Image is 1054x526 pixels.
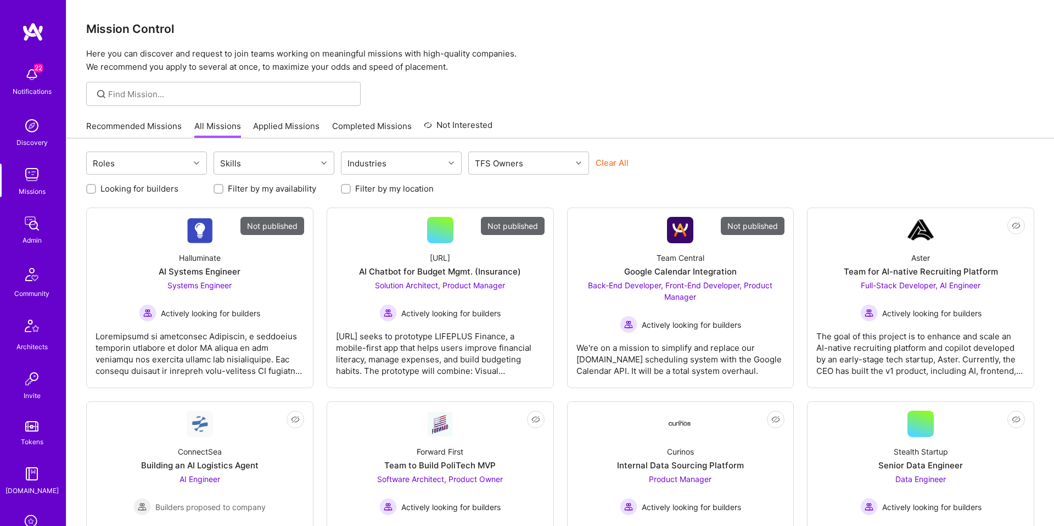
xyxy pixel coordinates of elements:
[667,446,694,457] div: Curinos
[95,88,108,100] i: icon SearchGrey
[21,463,43,485] img: guide book
[240,217,304,235] div: Not published
[359,266,521,277] div: AI Chatbot for Budget Mgmt. (Insurance)
[167,281,232,290] span: Systems Engineer
[86,120,182,138] a: Recommended Missions
[907,217,934,243] img: Company Logo
[861,281,980,290] span: Full-Stack Developer, AI Engineer
[894,446,948,457] div: Stealth Startup
[19,186,46,197] div: Missions
[379,498,397,516] img: Actively looking for builders
[291,415,300,424] i: icon EyeClosed
[667,421,693,428] img: Company Logo
[620,498,637,516] img: Actively looking for builders
[336,217,545,379] a: Not published[URL]AI Chatbot for Budget Mgmt. (Insurance)Solution Architect, Product Manager Acti...
[448,160,454,166] i: icon Chevron
[21,436,43,447] div: Tokens
[375,281,505,290] span: Solution Architect, Product Manager
[424,119,492,138] a: Not Interested
[23,234,42,246] div: Admin
[187,411,213,437] img: Company Logo
[21,212,43,234] img: admin teamwork
[34,64,43,72] span: 22
[588,281,772,301] span: Back-End Developer, Front-End Developer, Product Manager
[596,157,629,169] button: Clear All
[771,415,780,424] i: icon EyeClosed
[427,411,453,437] img: Company Logo
[816,322,1025,377] div: The goal of this project is to enhance and scale an AI-native recruiting platform and copilot dev...
[649,474,711,484] span: Product Manager
[617,460,744,471] div: Internal Data Sourcing Platform
[179,252,221,264] div: Halluminate
[576,160,581,166] i: icon Chevron
[21,368,43,390] img: Invite
[860,498,878,516] img: Actively looking for builders
[882,307,982,319] span: Actively looking for builders
[86,47,1034,74] p: Here you can discover and request to join teams working on meaningful missions with high-quality ...
[878,460,963,471] div: Senior Data Engineer
[576,217,785,379] a: Not publishedCompany LogoTeam CentralGoogle Calendar IntegrationBack-End Developer, Front-End Dev...
[816,217,1025,379] a: Company LogoAsterTeam for AI-native Recruiting PlatformFull-Stack Developer, AI Engineer Actively...
[19,315,45,341] img: Architects
[844,266,998,277] div: Team for AI-native Recruiting Platform
[194,160,199,166] i: icon Chevron
[1012,221,1021,230] i: icon EyeClosed
[96,322,304,377] div: Loremipsumd si ametconsec Adipiscin, e seddoeius temporin utlabore et dolor MA aliqua en adm veni...
[5,485,59,496] div: [DOMAIN_NAME]
[100,183,178,194] label: Looking for builders
[401,501,501,513] span: Actively looking for builders
[86,22,1034,36] h3: Mission Control
[133,498,151,516] img: Builders proposed to company
[180,474,220,484] span: AI Engineer
[141,460,259,471] div: Building an AI Logistics Agent
[417,446,463,457] div: Forward First
[139,304,156,322] img: Actively looking for builders
[472,155,526,171] div: TFS Owners
[657,252,704,264] div: Team Central
[13,86,52,97] div: Notifications
[161,307,260,319] span: Actively looking for builders
[187,217,213,243] img: Company Logo
[16,341,48,352] div: Architects
[624,266,737,277] div: Google Calendar Integration
[159,266,240,277] div: AI Systems Engineer
[16,137,48,148] div: Discovery
[96,217,304,379] a: Not publishedCompany LogoHalluminateAI Systems EngineerSystems Engineer Actively looking for buil...
[860,304,878,322] img: Actively looking for builders
[721,217,784,235] div: Not published
[228,183,316,194] label: Filter by my availability
[667,217,693,243] img: Company Logo
[401,307,501,319] span: Actively looking for builders
[194,120,241,138] a: All Missions
[379,304,397,322] img: Actively looking for builders
[19,261,45,288] img: Community
[90,155,117,171] div: Roles
[217,155,244,171] div: Skills
[21,64,43,86] img: bell
[895,474,946,484] span: Data Engineer
[155,501,266,513] span: Builders proposed to company
[21,115,43,137] img: discovery
[481,217,545,235] div: Not published
[576,333,785,377] div: We're on a mission to simplify and replace our [DOMAIN_NAME] scheduling system with the Google Ca...
[377,474,503,484] span: Software Architect, Product Owner
[642,501,741,513] span: Actively looking for builders
[21,164,43,186] img: teamwork
[1012,415,1021,424] i: icon EyeClosed
[882,501,982,513] span: Actively looking for builders
[321,160,327,166] i: icon Chevron
[336,322,545,377] div: [URL] seeks to prototype LIFEPLUS Finance, a mobile-first app that helps users improve financial ...
[22,22,44,42] img: logo
[384,460,496,471] div: Team to Build PoliTech MVP
[24,390,41,401] div: Invite
[25,421,38,432] img: tokens
[531,415,540,424] i: icon EyeClosed
[332,120,412,138] a: Completed Missions
[14,288,49,299] div: Community
[430,252,450,264] div: [URL]
[345,155,389,171] div: Industries
[911,252,930,264] div: Aster
[108,88,352,100] input: Find Mission...
[642,319,741,331] span: Actively looking for builders
[178,446,222,457] div: ConnectSea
